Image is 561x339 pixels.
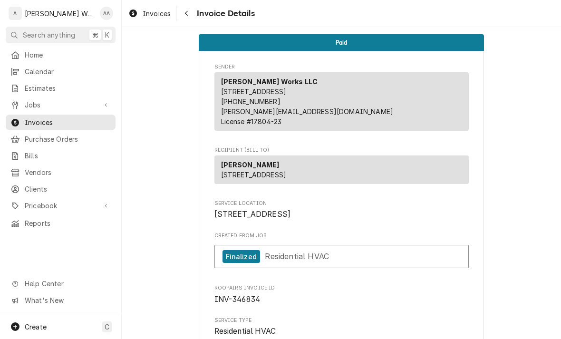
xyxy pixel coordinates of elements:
[100,7,113,20] div: Aaron Anderson's Avatar
[6,165,116,180] a: Vendors
[214,200,469,220] div: Service Location
[6,27,116,43] button: Search anything⌘K
[194,7,254,20] span: Invoice Details
[6,47,116,63] a: Home
[6,64,116,79] a: Calendar
[6,148,116,164] a: Bills
[214,155,469,188] div: Recipient (Bill To)
[6,80,116,96] a: Estimates
[6,292,116,308] a: Go to What's New
[214,294,469,305] span: Roopairs Invoice ID
[214,155,469,184] div: Recipient (Bill To)
[6,131,116,147] a: Purchase Orders
[214,63,469,135] div: Invoice Sender
[214,146,469,154] span: Recipient (Bill To)
[214,63,469,71] span: Sender
[214,245,469,268] a: View Job
[199,34,484,51] div: Status
[6,215,116,231] a: Reports
[214,327,276,336] span: Residential HVAC
[214,295,261,304] span: INV-346834
[25,151,111,161] span: Bills
[25,67,111,77] span: Calendar
[214,146,469,188] div: Invoice Recipient
[214,209,469,220] span: Service Location
[214,232,469,273] div: Created From Job
[25,218,111,228] span: Reports
[221,117,282,126] span: License # 17804-23
[222,250,260,263] div: Finalized
[143,9,171,19] span: Invoices
[214,317,469,337] div: Service Type
[6,181,116,197] a: Clients
[105,30,109,40] span: K
[25,167,111,177] span: Vendors
[6,276,116,291] a: Go to Help Center
[214,210,291,219] span: [STREET_ADDRESS]
[6,198,116,213] a: Go to Pricebook
[221,171,287,179] span: [STREET_ADDRESS]
[25,201,97,211] span: Pricebook
[214,317,469,324] span: Service Type
[25,279,110,289] span: Help Center
[214,326,469,337] span: Service Type
[6,97,116,113] a: Go to Jobs
[221,107,394,116] a: [PERSON_NAME][EMAIL_ADDRESS][DOMAIN_NAME]
[100,7,113,20] div: AA
[6,115,116,130] a: Invoices
[214,232,469,240] span: Created From Job
[214,72,469,135] div: Sender
[25,184,111,194] span: Clients
[25,9,95,19] div: [PERSON_NAME] Works LLC
[25,83,111,93] span: Estimates
[25,323,47,331] span: Create
[221,77,318,86] strong: [PERSON_NAME] Works LLC
[105,322,109,332] span: C
[25,50,111,60] span: Home
[336,39,348,46] span: Paid
[265,252,329,261] span: Residential HVAC
[214,284,469,292] span: Roopairs Invoice ID
[221,87,287,96] span: [STREET_ADDRESS]
[221,97,280,106] a: [PHONE_NUMBER]
[214,200,469,207] span: Service Location
[179,6,194,21] button: Navigate back
[214,72,469,131] div: Sender
[25,134,111,144] span: Purchase Orders
[9,7,22,20] div: A
[125,6,174,21] a: Invoices
[23,30,75,40] span: Search anything
[25,117,111,127] span: Invoices
[25,295,110,305] span: What's New
[221,161,280,169] strong: [PERSON_NAME]
[214,284,469,305] div: Roopairs Invoice ID
[92,30,98,40] span: ⌘
[25,100,97,110] span: Jobs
